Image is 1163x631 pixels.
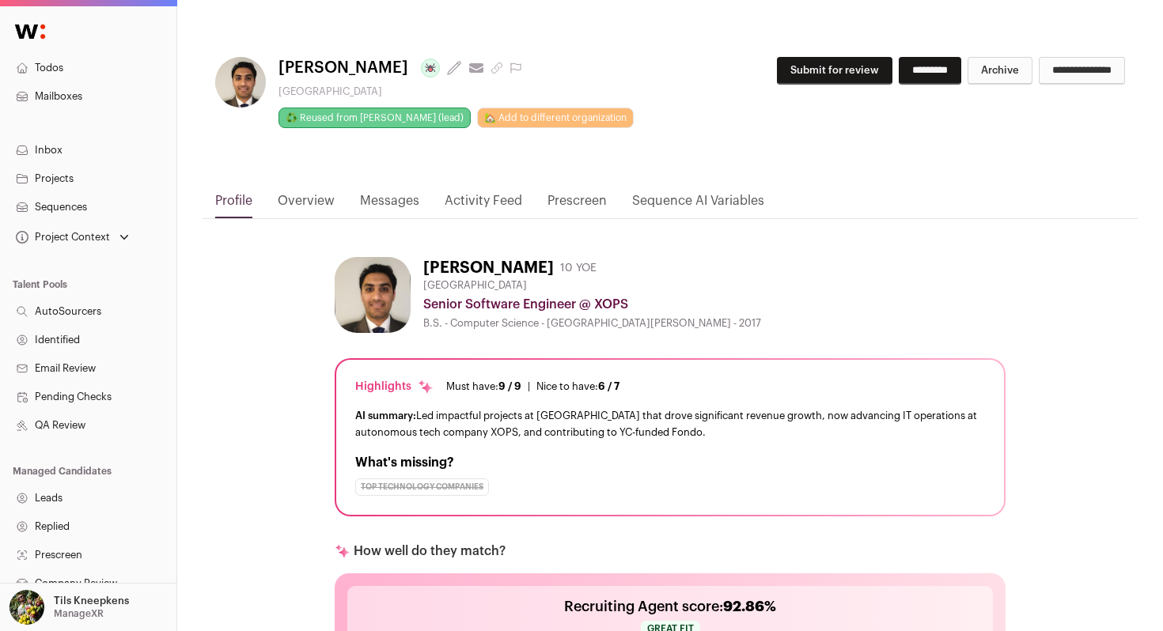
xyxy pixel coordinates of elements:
button: Archive [968,57,1032,85]
div: 10 YOE [560,260,597,276]
img: 6689865-medium_jpg [9,590,44,625]
h2: What's missing? [355,453,985,472]
p: ManageXR [54,607,104,620]
p: How well do they match? [354,542,506,561]
a: ♻️ Reused from [PERSON_NAME] (lead) [278,108,471,128]
button: Submit for review [777,57,892,85]
h2: Recruiting Agent score: [564,595,776,618]
div: Senior Software Engineer @ XOPS [423,295,1006,314]
a: Sequence AI Variables [632,191,764,218]
a: 🏡 Add to different organization [477,108,634,128]
ul: | [446,380,619,393]
h1: [PERSON_NAME] [423,257,554,279]
div: Nice to have: [536,380,619,393]
span: [PERSON_NAME] [278,57,408,79]
a: Profile [215,191,252,218]
a: Overview [278,191,335,218]
div: Led impactful projects at [GEOGRAPHIC_DATA] that drove significant revenue growth, now advancing ... [355,407,985,440]
span: 9 / 9 [498,381,521,391]
div: Top Technology Companies [355,478,489,496]
p: Tils Kneepkens [54,595,129,607]
div: Project Context [13,231,110,244]
img: d193e2a3c4b5544b0538d59ca5be7dcf43420503cc6ff516d0d9008f94b6d2c0 [215,57,266,108]
a: Messages [360,191,419,218]
span: 6 / 7 [598,381,619,391]
a: Prescreen [547,191,607,218]
button: Open dropdown [13,226,132,248]
span: AI summary: [355,410,416,421]
div: Must have: [446,380,521,393]
img: Wellfound [6,16,54,47]
button: Open dropdown [6,590,132,625]
a: Activity Feed [445,191,522,218]
img: d193e2a3c4b5544b0538d59ca5be7dcf43420503cc6ff516d0d9008f94b6d2c0 [335,257,411,333]
span: 92.86% [723,599,776,614]
div: [GEOGRAPHIC_DATA] [278,85,634,98]
div: B.S. - Computer Science - [GEOGRAPHIC_DATA][PERSON_NAME] - 2017 [423,317,1006,330]
span: [GEOGRAPHIC_DATA] [423,279,527,292]
div: Highlights [355,379,434,395]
